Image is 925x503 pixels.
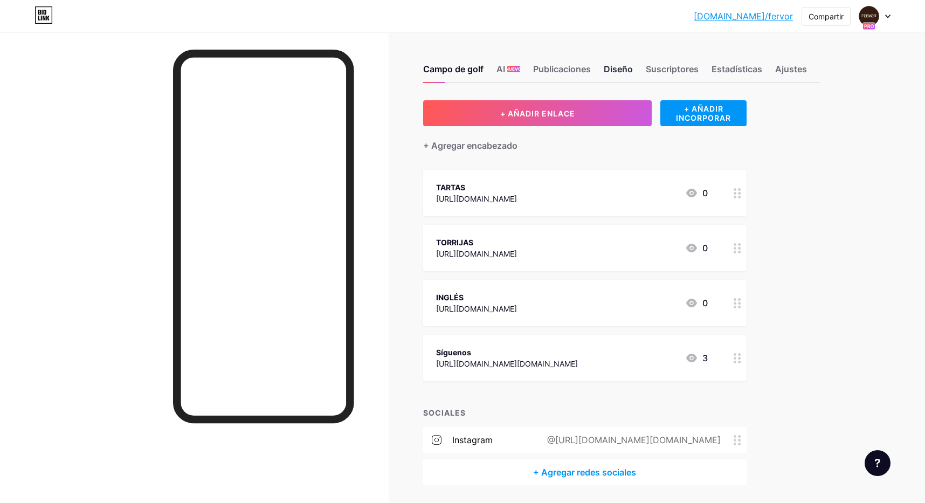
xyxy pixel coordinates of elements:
[423,408,466,417] font: SOCIALES
[604,64,633,74] font: Diseño
[676,104,731,122] font: + AÑADIR INCORPORAR
[436,293,464,302] font: INGLÉS
[452,435,493,445] font: Instagram
[423,100,652,126] button: + AÑADIR ENLACE
[533,64,591,74] font: Publicaciones
[702,243,708,253] font: 0
[702,188,708,198] font: 0
[533,467,636,478] font: + Agregar redes sociales
[436,183,465,192] font: TARTAS
[506,66,521,72] font: NUEVO
[702,353,708,363] font: 3
[809,12,844,21] font: Compartir
[436,194,517,203] font: [URL][DOMAIN_NAME]
[712,64,762,74] font: Estadísticas
[694,11,793,22] font: [DOMAIN_NAME]/fervor
[496,64,505,74] font: AI
[702,298,708,308] font: 0
[694,10,793,23] a: [DOMAIN_NAME]/fervor
[423,64,484,74] font: Campo de golf
[436,359,578,368] font: [URL][DOMAIN_NAME][DOMAIN_NAME]
[775,64,807,74] font: Ajustes
[436,249,517,258] font: [URL][DOMAIN_NAME]
[500,109,575,118] font: + AÑADIR ENLACE
[436,304,517,313] font: [URL][DOMAIN_NAME]
[547,435,721,445] font: @[URL][DOMAIN_NAME][DOMAIN_NAME]
[646,64,699,74] font: Suscriptores
[436,238,473,247] font: TORRIJAS
[859,6,879,26] img: fervor
[436,348,471,357] font: Síguenos
[423,140,517,151] font: + Agregar encabezado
